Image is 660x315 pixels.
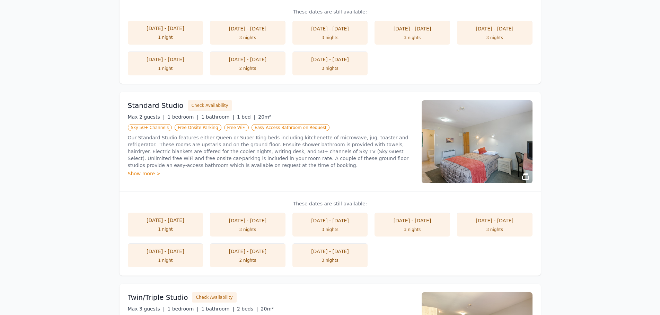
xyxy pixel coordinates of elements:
span: Free WiFi [224,124,249,131]
h3: Standard Studio [128,101,184,110]
span: 1 bathroom | [201,306,234,312]
div: [DATE] - [DATE] [135,56,196,63]
span: 1 bedroom | [167,306,199,312]
div: [DATE] - [DATE] [299,217,361,224]
div: 3 nights [299,66,361,71]
button: Check Availability [188,100,232,111]
p: These dates are still available: [128,8,533,15]
div: 3 nights [464,227,526,232]
div: [DATE] - [DATE] [135,248,196,255]
div: 1 night [135,66,196,71]
div: [DATE] - [DATE] [299,56,361,63]
div: [DATE] - [DATE] [381,25,443,32]
span: 1 bed | [237,114,255,120]
span: Max 2 guests | [128,114,165,120]
span: 1 bathroom | [201,114,234,120]
div: [DATE] - [DATE] [381,217,443,224]
div: [DATE] - [DATE] [217,217,279,224]
div: 1 night [135,258,196,263]
span: Sky 50+ Channels [128,124,172,131]
div: [DATE] - [DATE] [464,25,526,32]
div: [DATE] - [DATE] [217,56,279,63]
div: [DATE] - [DATE] [135,217,196,224]
div: 3 nights [299,258,361,263]
div: 3 nights [299,227,361,232]
button: Check Availability [192,292,236,303]
div: 2 nights [217,258,279,263]
div: Show more > [128,170,413,177]
div: 3 nights [381,227,443,232]
div: [DATE] - [DATE] [135,25,196,32]
h3: Twin/Triple Studio [128,293,188,302]
div: [DATE] - [DATE] [299,25,361,32]
div: 3 nights [381,35,443,40]
span: Max 3 guests | [128,306,165,312]
span: 20m² [258,114,271,120]
span: 1 bedroom | [167,114,199,120]
div: [DATE] - [DATE] [217,248,279,255]
div: [DATE] - [DATE] [217,25,279,32]
div: 1 night [135,35,196,40]
p: Our Standard Studio features either Queen or Super King beds including kitchenette of microwave, ... [128,134,413,169]
span: Free Onsite Parking [175,124,221,131]
div: 2 nights [217,66,279,71]
div: 1 night [135,226,196,232]
span: Easy Access Bathroom on Request [252,124,329,131]
span: 20m² [261,306,274,312]
div: [DATE] - [DATE] [299,248,361,255]
div: [DATE] - [DATE] [464,217,526,224]
div: 3 nights [299,35,361,40]
span: 2 beds | [237,306,258,312]
div: 3 nights [217,35,279,40]
p: These dates are still available: [128,200,533,207]
div: 3 nights [217,227,279,232]
div: 3 nights [464,35,526,40]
